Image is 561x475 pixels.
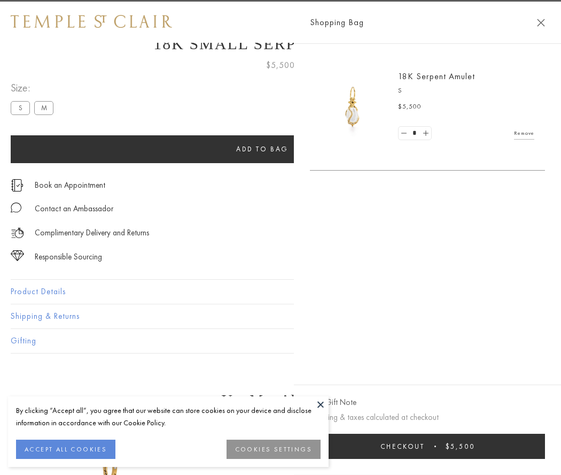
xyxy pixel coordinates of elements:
img: icon_appointment.svg [11,179,24,191]
img: Temple St. Clair [11,15,172,28]
button: COOKIES SETTINGS [227,440,321,459]
button: Checkout $5,500 [310,434,545,459]
span: Checkout [380,442,425,451]
p: Shipping & taxes calculated at checkout [310,411,545,424]
button: Shipping & Returns [11,304,550,328]
span: Shopping Bag [310,16,364,29]
button: Add to bag [11,135,514,163]
button: Add Gift Note [310,396,356,409]
button: Close Shopping Bag [537,19,545,27]
button: Product Details [11,280,550,304]
label: S [11,101,30,114]
span: $5,500 [266,58,295,72]
div: By clicking “Accept all”, you agree that our website can store cookies on your device and disclos... [16,404,321,429]
span: $5,500 [398,102,422,112]
img: icon_sourcing.svg [11,250,24,261]
button: ACCEPT ALL COOKIES [16,440,115,459]
h1: 18K Small Serpent Amulet [11,35,550,53]
img: MessageIcon-01_2.svg [11,202,21,213]
div: Contact an Ambassador [35,202,113,216]
p: Complimentary Delivery and Returns [35,226,149,240]
a: 18K Serpent Amulet [398,71,475,82]
span: $5,500 [446,442,475,451]
a: Book an Appointment [35,179,105,191]
label: M [34,101,53,114]
img: P51836-E11SERPPV [321,75,385,139]
img: icon_delivery.svg [11,226,24,240]
p: S [398,86,534,96]
a: Set quantity to 0 [399,127,409,140]
span: Add to bag [236,144,289,154]
h3: You May Also Like [27,392,534,409]
a: Set quantity to 2 [420,127,431,140]
a: Remove [514,127,534,139]
span: Size: [11,79,58,97]
div: Responsible Sourcing [35,250,102,264]
button: Gifting [11,329,550,353]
